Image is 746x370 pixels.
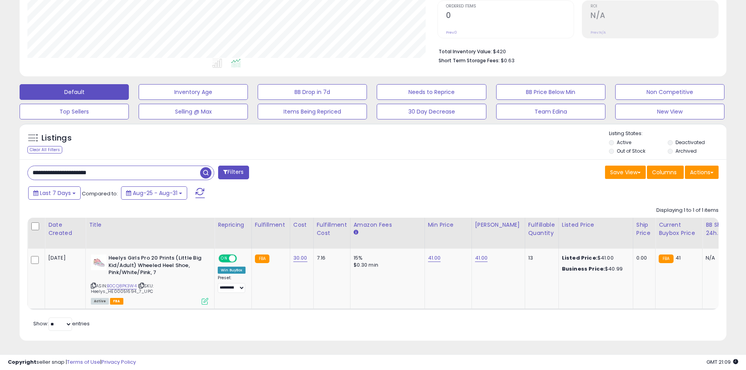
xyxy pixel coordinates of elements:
div: Date Created [48,221,82,237]
div: Current Buybox Price [659,221,699,237]
img: 317G2JN9jBL._SL40_.jpg [91,254,107,270]
span: 2025-09-8 21:09 GMT [706,358,738,366]
button: Non Competitive [615,84,724,100]
div: seller snap | | [8,359,136,366]
button: Default [20,84,129,100]
label: Archived [676,148,697,154]
span: $0.63 [501,57,515,64]
b: Heelys Girls Pro 20 Prints (Little Big Kid/Adult) Wheeled Heel Shoe, Pink/White/Pink, 7 [108,254,204,278]
a: 41.00 [428,254,441,262]
div: N/A [706,254,732,262]
button: 30 Day Decrease [377,104,486,119]
div: Displaying 1 to 1 of 1 items [656,207,719,214]
button: Items Being Repriced [258,104,367,119]
small: FBA [255,254,269,263]
a: 41.00 [475,254,488,262]
span: ROI [591,4,718,9]
button: Needs to Reprice [377,84,486,100]
a: B0CQ8PK3W4 [107,283,137,289]
div: Listed Price [562,221,630,229]
label: Active [617,139,631,146]
span: ON [219,255,229,262]
label: Out of Stock [617,148,645,154]
span: OFF [236,255,248,262]
div: Win BuyBox [218,267,246,274]
span: Compared to: [82,190,118,197]
a: Terms of Use [67,358,100,366]
button: New View [615,104,724,119]
div: BB Share 24h. [706,221,734,237]
h5: Listings [42,133,72,144]
h2: 0 [446,11,574,22]
button: Team Edina [496,104,605,119]
strong: Copyright [8,358,36,366]
div: 0.00 [636,254,649,262]
h2: N/A [591,11,718,22]
button: Selling @ Max [139,104,248,119]
span: All listings currently available for purchase on Amazon [91,298,109,305]
b: Listed Price: [562,254,598,262]
div: Cost [293,221,310,229]
span: Columns [652,168,677,176]
small: Prev: N/A [591,30,606,35]
div: $41.00 [562,254,627,262]
button: Columns [647,166,684,179]
a: 30.00 [293,254,307,262]
div: Fulfillment [255,221,287,229]
button: Top Sellers [20,104,129,119]
div: Preset: [218,275,246,293]
b: Short Term Storage Fees: [439,57,500,64]
li: $420 [439,46,713,56]
span: Aug-25 - Aug-31 [133,189,177,197]
div: Title [89,221,211,229]
div: Fulfillment Cost [317,221,347,237]
button: BB Price Below Min [496,84,605,100]
div: Min Price [428,221,468,229]
div: [DATE] [48,254,79,262]
button: Save View [605,166,646,179]
label: Deactivated [676,139,705,146]
button: Filters [218,166,249,179]
div: $0.30 min [354,262,419,269]
b: Business Price: [562,265,605,273]
small: Amazon Fees. [354,229,358,236]
button: Actions [685,166,719,179]
span: Show: entries [33,320,90,327]
div: Clear All Filters [27,146,62,153]
button: Inventory Age [139,84,248,100]
div: [PERSON_NAME] [475,221,522,229]
div: Fulfillable Quantity [528,221,555,237]
div: 13 [528,254,553,262]
div: Ship Price [636,221,652,237]
div: Repricing [218,221,248,229]
button: Aug-25 - Aug-31 [121,186,187,200]
span: Ordered Items [446,4,574,9]
span: | SKU: Heelys_HE00051694_7_UPC [91,283,154,294]
b: Total Inventory Value: [439,48,492,55]
span: 41 [676,254,681,262]
div: Amazon Fees [354,221,421,229]
a: Privacy Policy [101,358,136,366]
small: Prev: 0 [446,30,457,35]
small: FBA [659,254,673,263]
div: $40.99 [562,265,627,273]
p: Listing States: [609,130,726,137]
button: BB Drop in 7d [258,84,367,100]
span: Last 7 Days [40,189,71,197]
div: 15% [354,254,419,262]
button: Last 7 Days [28,186,81,200]
div: ASIN: [91,254,208,304]
div: 7.16 [317,254,344,262]
span: FBA [110,298,123,305]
